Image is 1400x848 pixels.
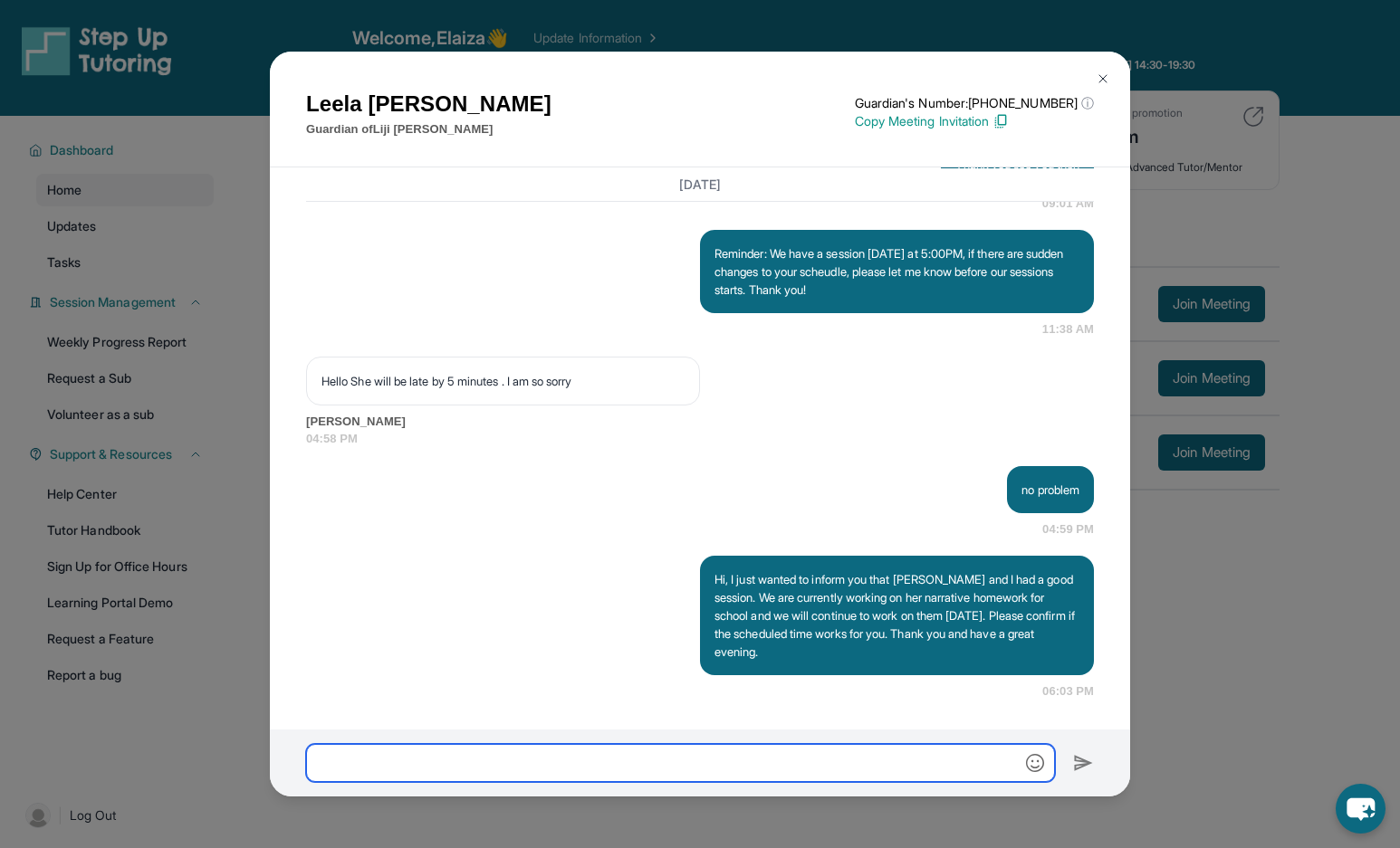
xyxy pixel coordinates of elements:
p: no problem [1021,481,1079,499]
h1: Leela [PERSON_NAME] [306,88,551,120]
span: 04:58 PM [306,430,1094,448]
p: Reminder: We have a session [DATE] at 5:00PM, if there are sudden changes to your scheudle, pleas... [714,244,1079,299]
span: 09:01 AM [1042,195,1094,213]
p: Hello She will be late by 5 minutes . I am so sorry [321,372,685,390]
p: Guardian of Liji [PERSON_NAME] [306,120,551,138]
p: Copy Meeting Invitation [855,112,1094,130]
span: 04:59 PM [1042,520,1094,538]
button: chat-button [1336,784,1386,834]
span: 06:03 PM [1042,682,1094,700]
h3: [DATE] [306,175,1094,193]
img: Send icon [1073,752,1094,774]
img: Copy Icon [992,113,1009,129]
img: Emoji [1026,754,1044,772]
span: [PERSON_NAME] [306,413,1094,431]
p: Guardian's Number: [PHONE_NUMBER] [855,94,1094,112]
p: Hi, I just wanted to inform you that [PERSON_NAME] and I had a good session. We are currently wor... [714,570,1079,661]
img: Close Icon [1096,71,1110,86]
span: ⓘ [1081,94,1094,112]
span: 11:38 AM [1042,320,1094,338]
